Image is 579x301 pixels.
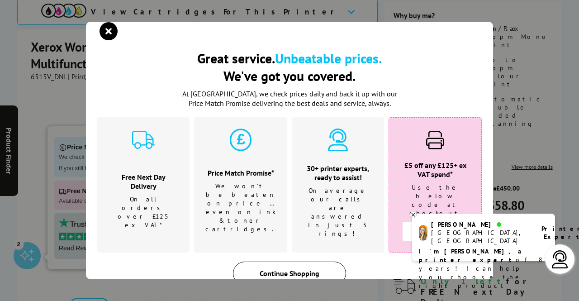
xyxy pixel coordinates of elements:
h2: Great service. We've got you covered. [97,49,482,85]
img: price-promise-cyan.svg [229,129,252,151]
p: At [GEOGRAPHIC_DATA], we check prices daily and back it up with our Price Match Promise deliverin... [176,89,403,108]
img: delivery-cyan.svg [132,129,155,151]
div: [PERSON_NAME] [431,220,530,229]
h3: Free Next Day Delivery [109,172,178,191]
img: amy-livechat.png [419,225,427,241]
img: user-headset-light.svg [551,250,569,268]
h3: Price Match Promise* [205,168,276,177]
p: On average our calls are answered in just 3 rings! [303,186,373,238]
button: close modal [102,24,115,38]
div: Continue Shopping [233,262,346,285]
p: Use the below code at checkout [400,183,470,218]
img: expert-cyan.svg [327,129,349,151]
p: We won't be beaten on price …even on ink & toner cartridges. [205,182,276,234]
h3: £5 off any £125+ ex VAT spend* [400,161,470,179]
b: Unbeatable prices. [275,49,382,67]
h3: 30+ printer experts, ready to assist! [303,164,373,182]
div: [GEOGRAPHIC_DATA], [GEOGRAPHIC_DATA] [431,229,530,245]
p: of 8 years! I can help you choose the right product [419,247,548,290]
p: On all orders over £125 ex VAT* [109,195,178,229]
b: I'm [PERSON_NAME], a printer expert [419,247,524,264]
